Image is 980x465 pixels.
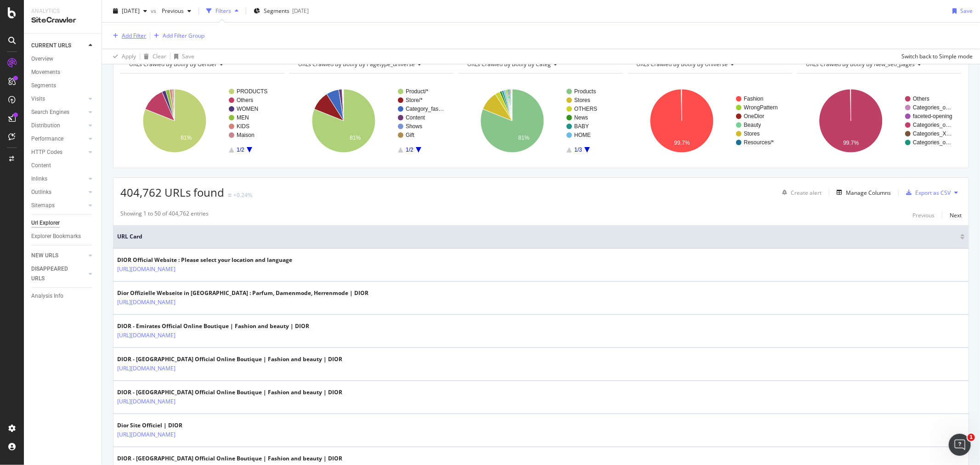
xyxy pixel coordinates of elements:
a: Content [31,161,95,170]
div: Analytics [31,7,94,15]
svg: A chart. [628,81,791,161]
div: NEW URLS [31,251,58,261]
div: A chart. [459,81,622,161]
div: Clear [153,52,166,60]
div: Add Filter [122,32,146,40]
button: Clear [140,49,166,64]
div: Save [182,52,194,60]
a: Explorer Bookmarks [31,232,95,241]
text: Category_fas… [406,106,444,112]
div: Next [950,211,962,219]
button: Save [949,4,973,18]
button: Manage Columns [833,187,891,198]
div: Create alert [791,189,821,197]
div: Visits [31,94,45,104]
div: Apply [122,52,136,60]
span: 1 [968,434,975,441]
a: Outlinks [31,187,86,197]
text: Shows [406,123,422,130]
div: Explorer Bookmarks [31,232,81,241]
a: Inlinks [31,174,86,184]
a: [URL][DOMAIN_NAME] [117,331,176,340]
div: Overview [31,54,53,64]
a: Distribution [31,121,86,130]
div: DIOR - [GEOGRAPHIC_DATA] Official Online Boutique | Fashion and beauty | DIOR [117,454,342,463]
span: URL Card [117,232,958,241]
div: Content [31,161,51,170]
div: Dior Offizielle Webseite in [GEOGRAPHIC_DATA] : Parfum, Damenmode, Herrenmode | DIOR [117,289,368,297]
a: Sitemaps [31,201,86,210]
text: KIDS [237,123,249,130]
div: DIOR - [GEOGRAPHIC_DATA] Official Online Boutique | Fashion and beauty | DIOR [117,388,342,397]
a: DISAPPEARED URLS [31,264,86,284]
a: CURRENT URLS [31,41,86,51]
text: 81% [519,135,530,141]
text: 81% [350,135,361,141]
text: 99.7% [843,140,859,146]
div: DIOR - [GEOGRAPHIC_DATA] Official Online Boutique | Fashion and beauty | DIOR [117,355,342,363]
div: A chart. [797,81,960,161]
a: Analysis Info [31,291,95,301]
a: [URL][DOMAIN_NAME] [117,430,176,439]
div: Filters [215,7,231,15]
text: Categories_o… [913,122,951,128]
a: [URL][DOMAIN_NAME] [117,265,176,274]
a: [URL][DOMAIN_NAME] [117,364,176,373]
text: 1/2 [237,147,244,153]
div: Showing 1 to 50 of 404,762 entries [120,210,209,221]
text: Categories_o… [913,139,951,146]
span: 2025 Sep. 12th [122,7,140,15]
a: [URL][DOMAIN_NAME] [117,397,176,406]
button: Segments[DATE] [250,4,312,18]
span: URLs Crawled By Botify By pagetype_universe [298,60,415,68]
a: Segments [31,81,95,91]
text: HOME [574,132,591,138]
text: faceted-opening [913,113,952,119]
text: WrongPattern [744,104,778,111]
div: Add Filter Group [163,32,204,40]
div: Manage Columns [846,189,891,197]
div: HTTP Codes [31,147,62,157]
text: 99.7% [674,140,690,146]
span: Previous [158,7,184,15]
div: Switch back to Simple mode [901,52,973,60]
button: Previous [158,4,195,18]
button: Export as CSV [902,185,951,200]
div: +0.24% [233,191,252,199]
text: MEN [237,114,249,121]
text: Product/* [406,88,429,95]
text: Others [913,96,929,102]
span: 404,762 URLs found [120,185,224,200]
div: Sitemaps [31,201,55,210]
text: WOMEN [237,106,258,112]
div: DIOR - Emirates Official Online Boutique | Fashion and beauty | DIOR [117,322,309,330]
div: Segments [31,81,56,91]
div: Save [960,7,973,15]
text: Resources/* [744,139,774,146]
text: OTHERS [574,106,597,112]
button: Create alert [778,185,821,200]
button: Apply [109,49,136,64]
text: BABY [574,123,589,130]
div: Movements [31,68,60,77]
text: Categories_o… [913,104,951,111]
div: A chart. [289,81,454,161]
a: Performance [31,134,86,144]
div: Inlinks [31,174,47,184]
text: Content [406,114,425,121]
span: vs [151,7,158,15]
img: Equal [228,194,232,197]
div: A chart. [120,81,285,161]
button: Save [170,49,194,64]
div: Previous [912,211,935,219]
button: Previous [912,210,935,221]
button: Add Filter Group [150,30,204,41]
div: Outlinks [31,187,51,197]
div: Export as CSV [915,189,951,197]
div: Search Engines [31,108,69,117]
a: NEW URLS [31,251,86,261]
div: DIOR Official Website : Please select your location and language [117,256,292,264]
span: Segments [264,7,289,15]
a: Overview [31,54,95,64]
text: Others [237,97,253,103]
